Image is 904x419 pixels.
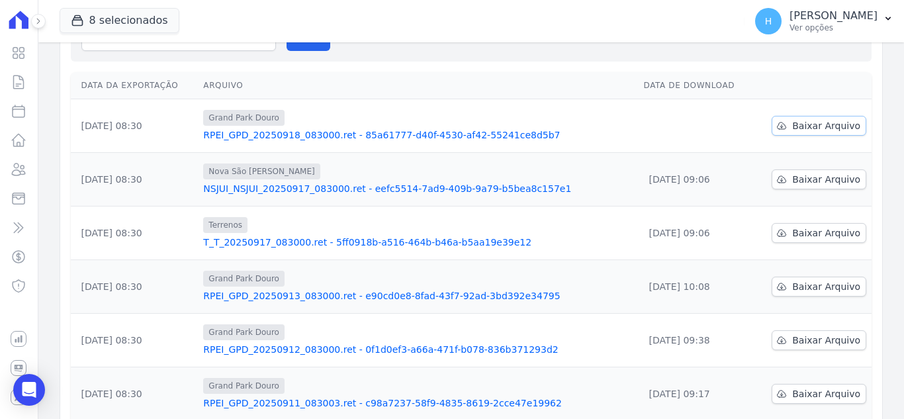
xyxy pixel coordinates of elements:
td: [DATE] 08:30 [71,153,199,207]
span: Baixar Arquivo [792,387,860,400]
td: [DATE] 08:30 [71,260,199,314]
span: Baixar Arquivo [792,226,860,240]
span: Baixar Arquivo [792,119,860,132]
a: RPEI_GPD_20250911_083003.ret - c98a7237-58f9-4835-8619-2cce47e19962 [203,396,633,410]
span: Grand Park Douro [203,378,285,394]
a: T_T_20250917_083000.ret - 5ff0918b-a516-464b-b46a-b5aa19e39e12 [203,236,633,249]
th: Data da Exportação [71,72,199,99]
a: Baixar Arquivo [772,169,866,189]
a: Baixar Arquivo [772,330,866,350]
span: H [765,17,772,26]
span: Grand Park Douro [203,324,285,340]
a: Baixar Arquivo [772,277,866,297]
a: Baixar Arquivo [772,223,866,243]
span: Grand Park Douro [203,110,285,126]
th: Data de Download [639,72,753,99]
span: Grand Park Douro [203,271,285,287]
button: H [PERSON_NAME] Ver opções [745,3,904,40]
a: RPEI_GPD_20250912_083000.ret - 0f1d0ef3-a66a-471f-b078-836b371293d2 [203,343,633,356]
a: RPEI_GPD_20250913_083000.ret - e90cd0e8-8fad-43f7-92ad-3bd392e34795 [203,289,633,303]
td: [DATE] 09:38 [639,314,753,367]
td: [DATE] 09:06 [639,153,753,207]
a: RPEI_GPD_20250918_083000.ret - 85a61777-d40f-4530-af42-55241ce8d5b7 [203,128,633,142]
td: [DATE] 08:30 [71,99,199,153]
p: Ver opções [790,23,878,33]
div: Open Intercom Messenger [13,374,45,406]
td: [DATE] 08:30 [71,207,199,260]
td: [DATE] 10:08 [639,260,753,314]
th: Arquivo [198,72,638,99]
span: Nova São [PERSON_NAME] [203,163,320,179]
a: Baixar Arquivo [772,384,866,404]
span: Baixar Arquivo [792,173,860,186]
td: [DATE] 09:06 [639,207,753,260]
button: 8 selecionados [60,8,179,33]
span: Baixar Arquivo [792,280,860,293]
td: [DATE] 08:30 [71,314,199,367]
p: [PERSON_NAME] [790,9,878,23]
a: Baixar Arquivo [772,116,866,136]
span: Terrenos [203,217,248,233]
a: NSJUI_NSJUI_20250917_083000.ret - eefc5514-7ad9-409b-9a79-b5bea8c157e1 [203,182,633,195]
span: Baixar Arquivo [792,334,860,347]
